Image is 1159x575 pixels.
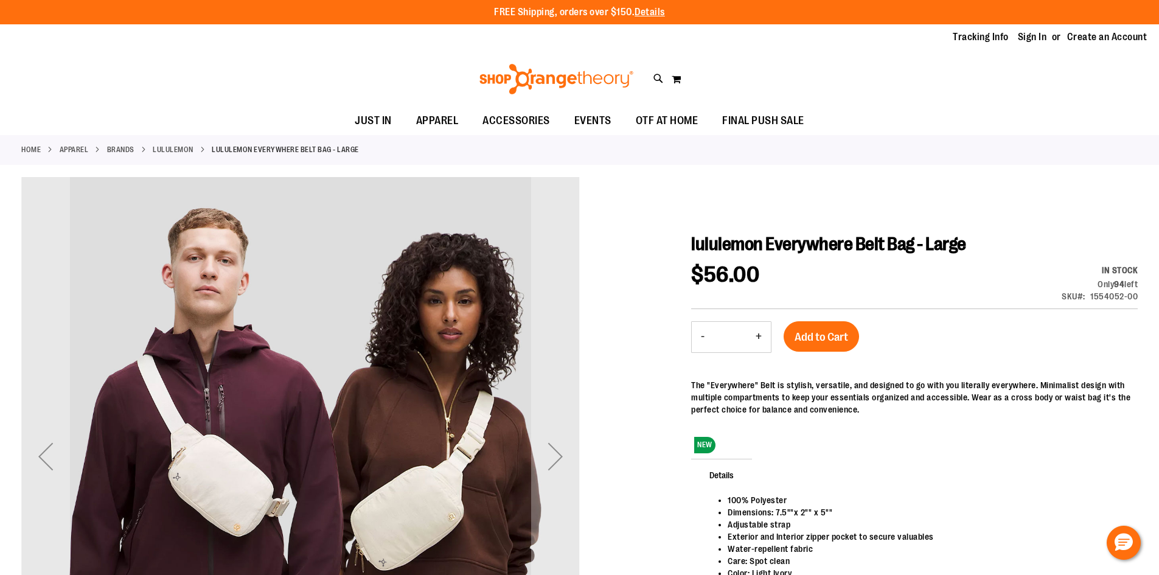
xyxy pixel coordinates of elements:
[1018,30,1047,44] a: Sign In
[107,144,134,155] a: BRANDS
[784,321,859,352] button: Add to Cart
[728,555,1126,567] li: Care: Spot clean
[343,107,404,135] a: JUST IN
[355,107,392,134] span: JUST IN
[153,144,193,155] a: lululemon
[404,107,471,135] a: APPAREL
[624,107,711,135] a: OTF AT HOME
[691,459,752,490] span: Details
[1107,526,1141,560] button: Hello, have a question? Let’s chat.
[1090,290,1138,302] div: 1554052-00
[1114,279,1124,289] strong: 94
[636,107,698,134] span: OTF AT HOME
[470,107,562,134] a: ACCESSORIES
[953,30,1009,44] a: Tracking Info
[728,543,1126,555] li: Water-repellent fabric
[494,5,665,19] p: FREE Shipping, orders over $150.
[692,322,714,352] button: Decrease product quantity
[728,531,1126,543] li: Exterior and Interior zipper pocket to secure valuables
[728,518,1126,531] li: Adjustable strap
[21,144,41,155] a: Home
[635,7,665,18] a: Details
[710,107,816,135] a: FINAL PUSH SALE
[795,330,848,344] span: Add to Cart
[747,322,771,352] button: Increase product quantity
[691,262,759,287] span: $56.00
[1067,30,1147,44] a: Create an Account
[728,506,1126,518] li: Dimensions: 7.5""x 2"" x 5""
[694,437,715,453] span: NEW
[478,64,635,94] img: Shop Orangetheory
[60,144,89,155] a: APPAREL
[482,107,550,134] span: ACCESSORIES
[416,107,459,134] span: APPAREL
[722,107,804,134] span: FINAL PUSH SALE
[1062,264,1138,276] div: Availability
[1062,278,1138,290] div: Only 94 left
[691,234,966,254] span: lululemon Everywhere Belt Bag - Large
[691,379,1138,416] div: The "Everywhere" Belt is stylish, versatile, and designed to go with you literally everywhere. Mi...
[1062,291,1085,301] strong: SKU
[574,107,611,134] span: EVENTS
[562,107,624,135] a: EVENTS
[714,322,747,352] input: Product quantity
[728,494,1126,506] li: 100% Polyester
[1102,265,1138,275] span: In stock
[212,144,359,155] strong: lululemon Everywhere Belt Bag - Large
